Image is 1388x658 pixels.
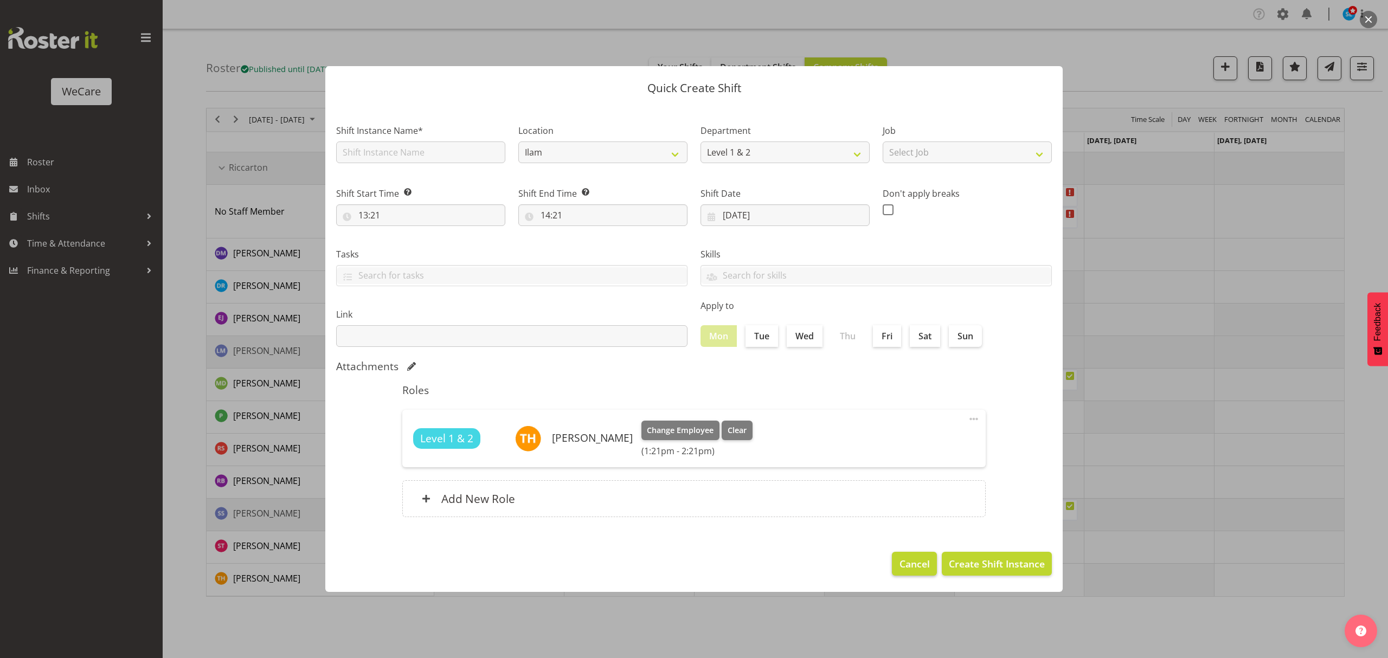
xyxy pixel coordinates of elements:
span: Cancel [899,557,930,571]
label: Shift End Time [518,187,687,200]
button: Cancel [892,552,936,576]
label: Job [883,124,1052,137]
label: Wed [787,325,822,347]
label: Thu [831,325,864,347]
h6: [PERSON_NAME] [552,432,633,444]
label: Link [336,308,687,321]
label: Shift Instance Name* [336,124,505,137]
label: Fri [873,325,901,347]
label: Don't apply breaks [883,187,1052,200]
label: Tasks [336,248,687,261]
label: Shift Date [701,187,870,200]
label: Mon [701,325,737,347]
h5: Roles [402,384,986,397]
img: help-xxl-2.png [1355,625,1366,636]
input: Click to select... [701,204,870,226]
label: Department [701,124,870,137]
h5: Attachments [336,360,399,373]
input: Click to select... [336,204,505,226]
button: Change Employee [641,421,720,440]
label: Tue [746,325,778,347]
h6: Add New Role [441,492,515,506]
span: Feedback [1373,303,1383,341]
span: Create Shift Instance [949,557,1045,571]
button: Feedback - Show survey [1367,292,1388,366]
label: Shift Start Time [336,187,505,200]
label: Skills [701,248,1052,261]
label: Location [518,124,687,137]
input: Shift Instance Name [336,141,505,163]
label: Apply to [701,299,1052,312]
h6: (1:21pm - 2:21pm) [641,446,753,456]
label: Sat [910,325,940,347]
input: Search for skills [701,267,1051,284]
input: Click to select... [518,204,687,226]
span: Clear [728,424,747,436]
img: tillie-hollyer11602.jpg [515,425,541,451]
span: Level 1 & 2 [420,431,473,447]
span: Change Employee [647,424,714,436]
button: Create Shift Instance [942,552,1052,576]
button: Clear [722,421,753,440]
input: Search for tasks [337,267,687,284]
p: Quick Create Shift [336,82,1052,94]
label: Sun [949,325,982,347]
